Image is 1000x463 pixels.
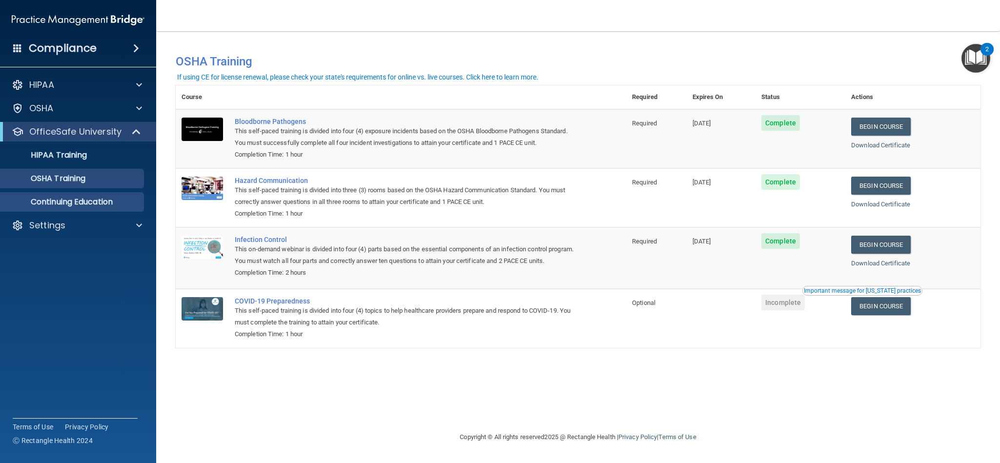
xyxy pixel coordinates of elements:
p: HIPAA Training [6,150,87,160]
span: [DATE] [693,238,711,245]
p: HIPAA [29,79,54,91]
th: Expires On [687,85,756,109]
a: Hazard Communication [235,177,577,184]
div: This self-paced training is divided into three (3) rooms based on the OSHA Hazard Communication S... [235,184,577,208]
a: Terms of Use [658,433,696,441]
p: OSHA Training [6,174,85,183]
span: Ⓒ Rectangle Health 2024 [13,436,93,445]
span: Complete [761,115,800,131]
a: Bloodborne Pathogens [235,118,577,125]
div: Completion Time: 1 hour [235,149,577,161]
th: Status [755,85,845,109]
button: Open Resource Center, 2 new notifications [961,44,990,73]
p: OfficeSafe University [29,126,122,138]
a: Download Certificate [851,141,910,149]
a: Begin Course [851,118,911,136]
span: [DATE] [693,120,711,127]
a: OSHA [12,102,142,114]
div: If using CE for license renewal, please check your state's requirements for online vs. live cours... [177,74,538,81]
span: Required [632,120,657,127]
div: This self-paced training is divided into four (4) topics to help healthcare providers prepare and... [235,305,577,328]
button: Read this if you are a dental practitioner in the state of CA [802,286,922,296]
div: This on-demand webinar is divided into four (4) parts based on the essential components of an inf... [235,243,577,267]
span: Complete [761,233,800,249]
span: Incomplete [761,295,805,310]
a: HIPAA [12,79,142,91]
a: Begin Course [851,177,911,195]
a: Privacy Policy [65,422,109,432]
div: Important message for [US_STATE] practices [804,288,921,294]
th: Actions [845,85,980,109]
p: Settings [29,220,65,231]
div: This self-paced training is divided into four (4) exposure incidents based on the OSHA Bloodborne... [235,125,577,149]
p: OSHA [29,102,54,114]
p: Continuing Education [6,197,140,207]
a: COVID-19 Preparedness [235,297,577,305]
span: Required [632,238,657,245]
div: 2 [985,49,989,62]
th: Required [626,85,686,109]
span: [DATE] [693,179,711,186]
a: Download Certificate [851,260,910,267]
button: If using CE for license renewal, please check your state's requirements for online vs. live cours... [176,72,540,82]
a: Terms of Use [13,422,53,432]
iframe: Drift Widget Chat Controller [832,394,988,433]
a: Infection Control [235,236,577,243]
a: Begin Course [851,297,911,315]
div: Completion Time: 1 hour [235,208,577,220]
a: Privacy Policy [618,433,657,441]
span: Complete [761,174,800,190]
div: Copyright © All rights reserved 2025 @ Rectangle Health | | [400,422,756,453]
h4: Compliance [29,41,97,55]
th: Course [176,85,229,109]
img: PMB logo [12,10,144,30]
a: Settings [12,220,142,231]
a: OfficeSafe University [12,126,142,138]
div: Completion Time: 2 hours [235,267,577,279]
a: Download Certificate [851,201,910,208]
div: Completion Time: 1 hour [235,328,577,340]
span: Optional [632,299,655,306]
a: Begin Course [851,236,911,254]
h4: OSHA Training [176,55,980,68]
span: Required [632,179,657,186]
